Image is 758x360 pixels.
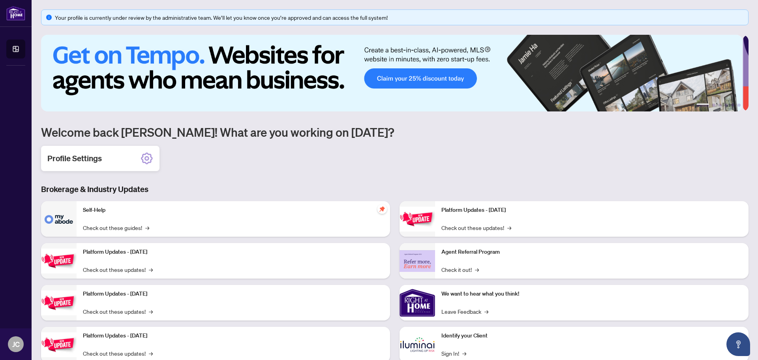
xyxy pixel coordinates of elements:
h1: Welcome back [PERSON_NAME]! What are you working on [DATE]? [41,124,749,139]
span: pushpin [377,204,387,214]
p: Platform Updates - [DATE] [83,248,384,256]
button: Open asap [726,332,750,356]
button: 1 [696,104,709,107]
a: Leave Feedback→ [441,307,488,316]
img: Platform Updates - July 21, 2025 [41,290,77,315]
p: Platform Updates - [DATE] [441,206,742,215]
span: → [475,265,479,274]
span: → [149,349,153,358]
a: Check out these updates!→ [83,265,153,274]
span: → [484,307,488,316]
button: 3 [719,104,722,107]
img: logo [6,6,25,21]
a: Check out these guides!→ [83,223,149,232]
p: Agent Referral Program [441,248,742,256]
p: Self-Help [83,206,384,215]
a: Check out these updates!→ [441,223,511,232]
a: Check it out!→ [441,265,479,274]
button: 2 [712,104,715,107]
img: Self-Help [41,201,77,237]
p: Platform Updates - [DATE] [83,290,384,298]
h3: Brokerage & Industry Updates [41,184,749,195]
div: Your profile is currently under review by the administrative team. We’ll let you know once you’re... [55,13,743,22]
p: Platform Updates - [DATE] [83,332,384,340]
img: Platform Updates - June 23, 2025 [400,207,435,232]
img: We want to hear what you think! [400,285,435,320]
span: → [149,265,153,274]
span: → [149,307,153,316]
h2: Profile Settings [47,153,102,164]
span: info-circle [46,15,52,20]
img: Platform Updates - July 8, 2025 [41,332,77,357]
span: JC [12,339,20,350]
p: Identify your Client [441,332,742,340]
img: Platform Updates - September 16, 2025 [41,249,77,273]
a: Check out these updates!→ [83,307,153,316]
span: → [462,349,466,358]
img: Slide 0 [41,35,743,111]
button: 6 [737,104,741,107]
a: Check out these updates!→ [83,349,153,358]
a: Sign In!→ [441,349,466,358]
button: 5 [731,104,734,107]
button: 4 [725,104,728,107]
p: We want to hear what you think! [441,290,742,298]
img: Agent Referral Program [400,250,435,272]
span: → [507,223,511,232]
span: → [145,223,149,232]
